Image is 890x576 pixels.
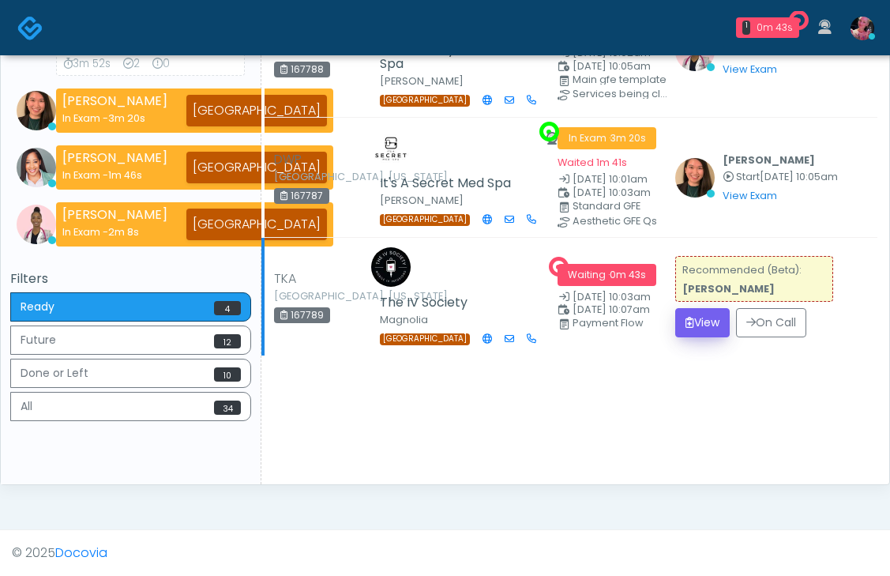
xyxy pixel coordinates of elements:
img: Amanda Creel [371,128,411,168]
div: Services being cleared [573,89,671,99]
span: Waiting · [558,264,656,286]
button: Ready4 [10,292,251,322]
button: Done or Left10 [10,359,251,388]
span: [GEOGRAPHIC_DATA] [380,95,470,107]
strong: [PERSON_NAME] [62,92,167,110]
span: 3m 20s [108,111,145,125]
span: Start [736,170,760,183]
strong: [PERSON_NAME] [62,205,167,224]
span: [DATE] 10:03am [573,186,651,199]
h5: Filters [10,272,251,286]
small: Date Created [558,48,656,58]
small: Date Created [558,175,656,185]
button: All34 [10,392,251,421]
span: 2m 8s [108,225,139,239]
span: TKA [274,269,296,288]
span: 12 [214,334,241,348]
small: Started at [723,172,838,183]
a: Docovia [55,544,107,562]
small: Waited 1m 41s [558,156,627,169]
div: In Exam - [62,168,167,183]
span: 0m 43s [610,268,646,281]
a: View Exam [723,62,777,76]
div: Average Review Time [63,56,111,72]
span: [DATE] 10:07am [573,303,650,316]
span: 1m 46s [108,168,142,182]
span: 10 [214,367,241,382]
small: Started at [723,46,838,56]
small: Magnolia [380,313,428,326]
a: View Exam [723,189,777,202]
div: 0m 43s [757,21,793,35]
button: Open LiveChat chat widget [13,6,60,54]
div: Exams Completed [123,56,140,72]
span: [GEOGRAPHIC_DATA] [380,214,470,226]
strong: [PERSON_NAME] [682,282,775,296]
small: [GEOGRAPHIC_DATA], [US_STATE] [274,172,361,182]
h5: DMP Beauty Medical Spa [380,43,518,71]
small: [DEMOGRAPHIC_DATA], [US_STATE] [274,46,361,55]
a: Call via 8x8 [527,332,536,346]
img: Jennifer Ekeh [17,148,56,187]
div: Main gfe template [573,75,671,85]
span: [DATE] 10:01am [573,172,648,186]
span: [GEOGRAPHIC_DATA] [380,333,470,345]
a: Call via 8x8 [527,93,536,107]
img: Janaira Villalobos [17,205,56,244]
span: 34 [214,401,241,415]
div: Payment Flow [573,318,671,328]
span: In Exam · [558,127,656,149]
small: Scheduled Time [558,62,656,72]
div: 1 [742,21,750,35]
span: 4 [214,301,241,315]
small: [GEOGRAPHIC_DATA], [US_STATE] [274,292,361,301]
div: Standard GFE [573,201,671,211]
img: Lindsey Morgan [851,17,874,40]
span: 3m 20s [610,131,646,145]
span: [DATE] 10:05am [573,59,651,73]
h5: It's A Secret Med Spa [380,176,518,190]
div: 167789 [274,307,330,323]
small: Scheduled Time [558,305,656,315]
button: Future12 [10,326,251,355]
small: Date Created [558,292,656,303]
div: [GEOGRAPHIC_DATA] [186,152,327,183]
div: [GEOGRAPHIC_DATA] [186,95,327,126]
div: In Exam - [62,224,167,239]
small: Scheduled Time [558,188,656,198]
a: 1 0m 43s [727,11,809,44]
img: Aila Paredes [17,91,56,130]
div: Extended Exams [152,56,170,72]
button: On Call [736,308,806,337]
div: Basic example [10,292,251,425]
h5: The IV Society [380,296,518,310]
div: Aesthetic GFE Qs [573,216,671,226]
span: [DATE] 10:05am [760,170,838,183]
img: Docovia [17,15,43,41]
a: Call via 8x8 [527,213,536,227]
div: 167787 [274,188,329,204]
div: [GEOGRAPHIC_DATA] [186,209,327,240]
small: Recommended (Beta): [682,263,802,296]
img: Claire Richardson [371,247,411,287]
button: View [675,308,730,337]
small: [PERSON_NAME] [380,194,464,207]
span: [DATE] 10:03am [573,290,651,303]
img: Aila Paredes [675,158,715,198]
b: [PERSON_NAME] [723,153,815,167]
strong: [PERSON_NAME] [62,149,167,167]
div: 167788 [274,62,330,77]
small: [PERSON_NAME] [380,74,464,88]
div: In Exam - [62,111,167,126]
span: DWP [274,150,302,169]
